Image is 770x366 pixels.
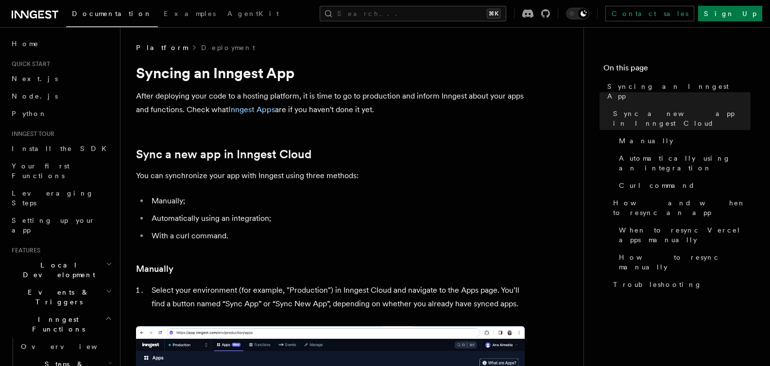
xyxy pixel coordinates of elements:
button: Local Development [8,256,114,283]
a: Sign Up [698,6,762,21]
li: With a curl command. [149,229,525,243]
a: When to resync Vercel apps manually [615,221,751,249]
a: Automatically using an integration [615,150,751,177]
a: How and when to resync an app [609,194,751,221]
span: Platform [136,43,188,52]
kbd: ⌘K [487,9,500,18]
p: After deploying your code to a hosting platform, it is time to go to production and inform Innges... [136,89,525,116]
button: Search...⌘K [320,6,506,21]
span: Quick start [8,60,50,68]
a: Overview [17,338,114,355]
span: Syncing an Inngest App [607,82,751,101]
a: Your first Functions [8,157,114,184]
a: Sync a new app in Inngest Cloud [136,148,311,161]
a: Documentation [66,3,158,27]
a: Leveraging Steps [8,184,114,212]
a: Inngest Apps [228,105,275,114]
span: How to resync manually [619,252,751,272]
span: Features [8,247,40,254]
a: How to resync manually [615,249,751,276]
h1: Syncing an Inngest App [136,64,525,82]
a: Curl command [615,177,751,194]
span: Examples [164,10,216,17]
span: Node.js [12,92,58,100]
a: Python [8,105,114,122]
button: Toggle dark mode [566,8,589,19]
li: Manually; [149,194,525,208]
a: AgentKit [222,3,285,26]
span: Home [12,39,39,49]
span: Python [12,110,47,117]
span: Automatically using an integration [619,153,751,173]
span: Curl command [619,181,695,190]
a: Troubleshooting [609,276,751,293]
span: Troubleshooting [613,280,702,289]
a: Node.js [8,87,114,105]
span: Local Development [8,260,106,280]
span: Inngest Functions [8,315,105,334]
span: Leveraging Steps [12,189,94,207]
li: Automatically using an integration; [149,212,525,225]
span: How and when to resync an app [613,198,751,217]
a: Examples [158,3,222,26]
a: Sync a new app in Inngest Cloud [609,105,751,132]
span: Sync a new app in Inngest Cloud [613,109,751,128]
p: You can synchronize your app with Inngest using three methods: [136,169,525,183]
span: Documentation [72,10,152,17]
a: Manually [136,262,173,276]
span: Your first Functions [12,162,69,180]
span: Next.js [12,75,58,83]
a: Syncing an Inngest App [603,78,751,105]
span: Events & Triggers [8,287,106,307]
span: AgentKit [227,10,279,17]
span: Install the SDK [12,145,112,152]
span: When to resync Vercel apps manually [619,225,751,245]
a: Setting up your app [8,212,114,239]
li: Select your environment (for example, "Production") in Inngest Cloud and navigate to the Apps pag... [149,283,525,311]
span: Setting up your app [12,216,95,234]
button: Inngest Functions [8,311,114,338]
h4: On this page [603,62,751,78]
a: Contact sales [605,6,694,21]
span: Overview [21,343,121,350]
a: Next.js [8,70,114,87]
a: Deployment [201,43,255,52]
span: Manually [619,136,673,146]
a: Home [8,35,114,52]
a: Manually [615,132,751,150]
a: Install the SDK [8,140,114,157]
button: Events & Triggers [8,283,114,311]
span: Inngest tour [8,130,54,138]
